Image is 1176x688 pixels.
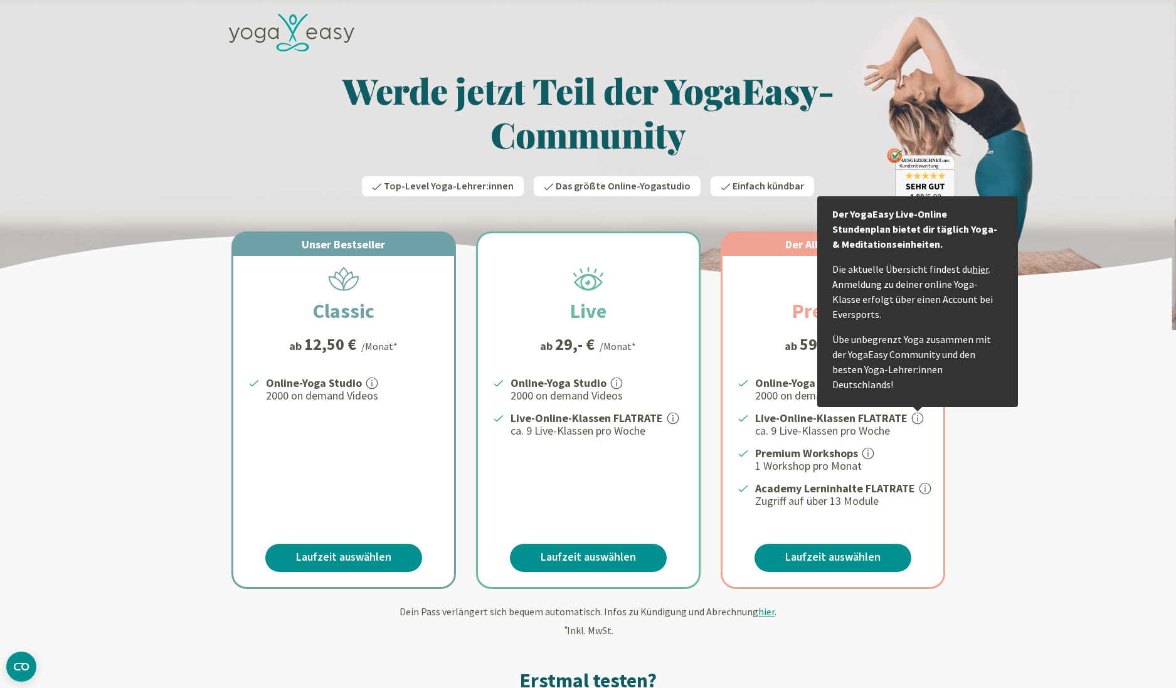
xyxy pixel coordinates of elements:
[832,262,1003,322] p: Die aktuelle Übersicht findest du . Anmeldung zu deiner online Yoga-Klasse erfolgt über einen Acc...
[755,423,928,438] p: ca. 9 Live-Klassen pro Woche
[304,336,356,352] div: 12,50 €
[302,237,385,251] span: Unser Bestseller
[755,388,928,403] p: 2000 on demand Videos
[972,263,988,275] a: hier
[511,423,684,438] p: ca. 9 Live-Klassen pro Woche
[540,337,555,354] span: ab
[511,376,607,390] strong: Online-Yoga Studio
[361,339,398,354] div: /Monat*
[887,148,955,215] img: ausgezeichnet_badge.png
[266,388,439,403] p: 2000 on demand Videos
[540,296,637,326] h2: Live
[384,179,514,193] span: Top-Level Yoga-Lehrer:innen
[283,296,405,326] h2: Classic
[755,411,908,425] strong: Live-Online-Klassen FLATRATE
[265,544,422,572] a: Laufzeit auswählen
[555,336,595,352] div: 29,- €
[755,544,911,572] a: Laufzeit auswählen
[289,337,304,354] span: ab
[511,388,684,403] p: 2000 on demand Videos
[6,652,36,682] button: CMP-Widget öffnen
[785,237,880,251] span: Der All-In Yogapass
[832,208,997,250] strong: Der YogaEasy Live-Online Stundenplan bietet dir täglich Yoga- & Meditationseinheiten.
[758,605,775,618] span: hier
[221,68,955,156] h1: Werde jetzt Teil der YogaEasy-Community
[600,339,636,354] div: /Monat*
[755,494,928,509] p: Zugriff auf über 13 Module
[755,458,928,474] p: 1 Workshop pro Monat
[733,179,804,193] span: Einfach kündbar
[511,411,663,425] strong: Live-Online-Klassen FLATRATE
[556,179,691,193] span: Das größte Online-Yogastudio
[762,296,903,326] h2: Premium
[221,604,955,638] div: Dein Pass verlängert sich bequem automatisch. Infos zu Kündigung und Abrechnung . Inkl. MwSt.
[785,337,800,354] span: ab
[755,376,851,390] strong: Online-Yoga Studio
[266,376,362,390] strong: Online-Yoga Studio
[755,446,858,460] strong: Premium Workshops
[755,481,915,495] strong: Academy Lerninhalte FLATRATE
[510,544,667,572] a: Laufzeit auswählen
[800,336,839,352] div: 59,- €
[832,332,1003,392] p: Übe unbegrenzt Yoga zusammen mit der YogaEasy Community und den besten Yoga-Lehrer:innen Deutschl...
